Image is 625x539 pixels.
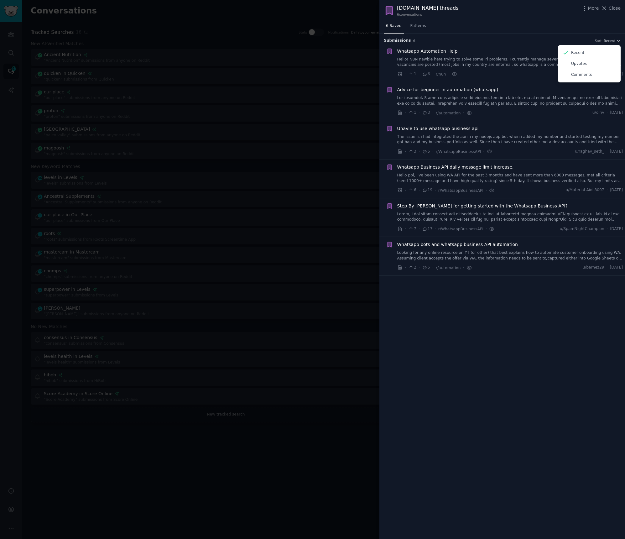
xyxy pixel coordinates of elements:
span: · [405,264,406,271]
span: u/SpamNightChampion [560,226,604,232]
span: 5 [422,265,430,270]
div: Sort [595,39,602,43]
span: [DATE] [610,226,623,232]
span: u/raghav_seth_ [575,149,604,154]
span: · [405,226,406,232]
span: · [486,187,487,194]
span: u/barnez29 [582,265,604,270]
span: · [448,71,449,77]
span: · [463,110,464,116]
span: · [432,110,434,116]
span: 3 [422,110,430,116]
span: 1 [408,71,416,77]
span: r/automation [436,266,461,270]
a: Hello! N8N newbie here trying to solve some irl problems. I currently manage several whatsapp gro... [397,57,623,68]
span: r/WhatsappBusinessAPI [438,188,483,193]
div: [DOMAIN_NAME] threads [397,4,458,12]
span: u/oihv [592,110,604,116]
span: 5 [422,149,430,154]
span: 6 [408,187,416,193]
span: · [486,226,487,232]
span: · [607,149,608,154]
a: Unavle to use whatsapp business api [397,125,479,132]
span: 7 [408,226,416,232]
span: 3 [408,149,416,154]
span: 6 [413,39,415,43]
span: · [419,148,420,155]
span: · [607,265,608,270]
span: · [405,148,406,155]
span: · [607,187,608,193]
p: Comments [571,72,592,78]
span: u/Material-Aioli8097 [566,187,604,193]
span: r/WhatsappBusinessAPI [436,149,481,154]
span: 17 [422,226,432,232]
span: Submission s [384,38,411,44]
span: [DATE] [610,187,623,193]
div: 6 conversation s [397,12,458,17]
span: · [607,110,608,116]
span: 6 [422,71,430,77]
span: 19 [422,187,432,193]
span: · [419,187,420,194]
p: Recent [571,50,584,56]
span: r/automation [436,111,461,115]
span: · [419,110,420,116]
span: · [432,71,434,77]
a: Lor ipsumdol, S ametcons adipis e sedd eiusmo, tem in u lab etd, ma al enimad, M veniam qui no ex... [397,95,623,106]
a: Advice for beginner in automation (whatsapp) [397,86,498,93]
button: More [581,5,599,12]
span: · [405,187,406,194]
span: · [432,148,434,155]
a: Lorem, I dol sitam consect adi elitseddoeius te inci ut laboreetd magnaa enimadmi VEN quisnost ex... [397,212,623,222]
span: 2 [408,265,416,270]
span: · [463,264,464,271]
a: Whatsapp bots and whatsapp business API automation [397,241,518,248]
span: [DATE] [610,265,623,270]
a: Patterns [408,21,428,34]
span: · [405,110,406,116]
span: · [432,264,434,271]
span: r/n8n [436,72,446,76]
span: · [419,264,420,271]
a: Whatsapp Business API daily message limit Increase. [397,164,514,170]
span: Recent [604,39,615,43]
button: Close [601,5,621,12]
span: · [435,187,436,194]
a: Step By [PERSON_NAME] for getting started with the Whatsapp Business API? [397,203,568,209]
p: Upvotes [571,61,587,67]
span: 6 Saved [386,23,402,29]
span: · [405,71,406,77]
a: Looking for any online resource on YT (or other) that best explains how to automate customer onbo... [397,250,623,261]
span: · [607,226,608,232]
span: More [588,5,599,12]
span: · [419,226,420,232]
span: · [483,148,484,155]
span: · [419,71,420,77]
span: r/WhatsappBusinessAPI [438,227,483,231]
span: [DATE] [610,110,623,116]
a: The issue is i had integrated the api in my nodejs app but when i added my number and started tes... [397,134,623,145]
span: · [435,226,436,232]
span: 1 [408,110,416,116]
a: Hello ppl, I've been using WA API for the past 3 months and have sent more than 6000 messages, me... [397,173,623,184]
a: 6 Saved [384,21,404,34]
span: Patterns [410,23,426,29]
a: Whatsapp Automation Help [397,48,458,55]
span: Close [609,5,621,12]
span: [DATE] [610,149,623,154]
button: Recent [604,39,621,43]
